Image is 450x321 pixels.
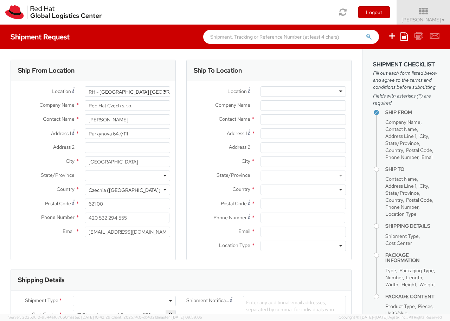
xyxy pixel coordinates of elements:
span: Country [385,147,403,153]
span: Country [385,197,403,203]
span: Company Name [215,102,250,108]
span: Shipment Notification [186,297,230,304]
span: IT Fixed Assets and Contracts 850 [73,310,176,320]
span: Phone Number [385,204,418,210]
span: Address Line 1 [385,183,416,189]
span: City [419,183,428,189]
span: Pieces [418,303,432,309]
span: State/Province [217,172,250,178]
span: Copyright © [DATE]-[DATE] Agistix Inc., All Rights Reserved [339,315,442,320]
span: Address Line 1 [385,133,416,139]
span: Packaging Type [399,267,434,274]
span: Width [385,281,398,288]
h4: Shipping Details [385,223,439,229]
span: Country [232,186,250,192]
span: master, [DATE] 10:42:29 [67,315,110,320]
input: Shipment, Tracking or Reference Number (at least 4 chars) [203,30,379,44]
span: State/Province [385,140,419,146]
span: Phone Number [385,154,418,160]
span: Contact Name [43,116,75,122]
button: Logout [358,6,390,18]
span: Client: 2025.14.0-db4321d [111,315,202,320]
span: Phone Number [41,214,75,220]
span: Contact Name [219,116,250,122]
span: Product Type [385,303,415,309]
span: Location Type [219,242,250,248]
h4: Ship To [385,167,439,172]
span: City [66,158,75,164]
span: Address 1 [51,130,71,136]
span: IT Fixed Assets and Contracts 850 [77,312,172,318]
span: Postal Code [406,147,432,153]
div: RH - [GEOGRAPHIC_DATA] [GEOGRAPHIC_DATA] - B [89,88,207,95]
span: ▼ [441,17,445,23]
span: Server: 2025.16.0-9544af67660 [8,315,110,320]
h3: Shipment Checklist [373,61,439,68]
span: Postal Code [45,200,71,207]
h3: Shipping Details [18,276,64,283]
h4: Shipment Request [11,33,70,41]
span: Location [227,88,247,94]
span: Country [57,186,75,192]
span: Company Name [385,119,420,125]
div: Czechia ([GEOGRAPHIC_DATA]) [89,187,161,194]
span: City [242,158,250,164]
span: Cost Center [32,311,58,319]
span: Address 2 [53,144,75,150]
span: Fill out each form listed below and agree to the terms and conditions before submitting [373,69,439,91]
span: Contact Name [385,176,417,182]
span: Email [238,228,250,234]
span: Type [385,267,396,274]
span: Address 2 [229,144,250,150]
span: City [419,133,428,139]
span: [PERSON_NAME] [401,16,445,23]
h4: Ship From [385,110,439,115]
span: Location Type [385,211,417,217]
span: Company Name [39,102,75,108]
span: Postal Code [406,197,432,203]
span: State/Province [41,172,75,178]
span: Email [422,154,433,160]
span: Height [401,281,416,288]
span: State/Province [385,190,419,196]
span: Weight [419,281,435,288]
span: Contact Name [385,126,417,132]
span: Address 1 [227,130,247,136]
span: Cost Center [385,240,412,246]
span: Length [406,274,422,281]
span: Email [63,228,75,234]
h3: Ship From Location [18,67,75,74]
h4: Package Content [385,294,439,299]
span: Number [385,274,403,281]
h4: Package Information [385,253,439,263]
span: Shipment Type [25,297,58,305]
span: Phone Number [213,214,247,221]
img: rh-logistics-00dfa346123c4ec078e1.svg [5,5,102,19]
span: Postal Code [221,200,247,207]
h3: Ship To Location [194,67,242,74]
span: Fields with asterisks (*) are required [373,92,439,106]
span: Shipment Type [385,233,419,239]
span: master, [DATE] 09:59:06 [158,315,202,320]
span: Unit Value [385,310,407,316]
span: Location [52,88,71,94]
